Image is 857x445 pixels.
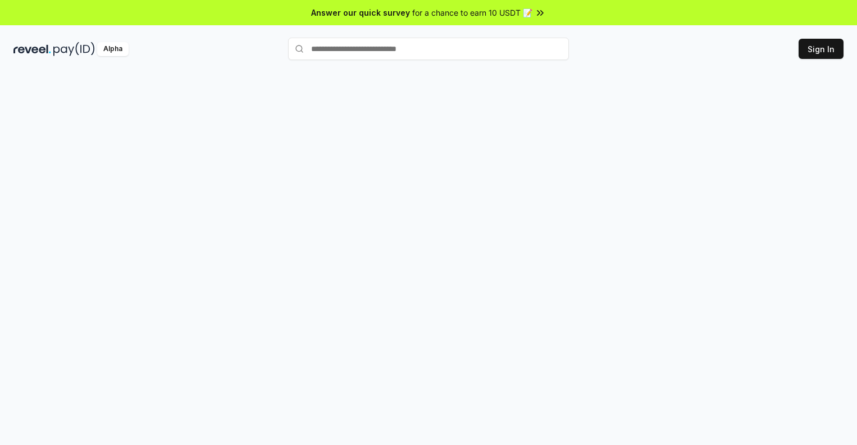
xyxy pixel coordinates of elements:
[53,42,95,56] img: pay_id
[97,42,129,56] div: Alpha
[412,7,532,19] span: for a chance to earn 10 USDT 📝
[311,7,410,19] span: Answer our quick survey
[13,42,51,56] img: reveel_dark
[799,39,844,59] button: Sign In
